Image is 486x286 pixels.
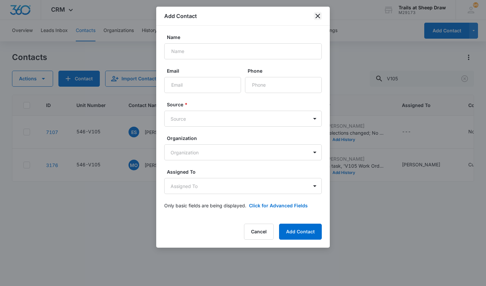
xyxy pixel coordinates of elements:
[248,67,324,74] label: Phone
[314,12,322,20] button: close
[164,77,241,93] input: Email
[167,34,324,41] label: Name
[167,135,324,142] label: Organization
[167,168,324,175] label: Assigned To
[249,202,308,209] button: Click for Advanced Fields
[164,43,322,59] input: Name
[244,224,274,240] button: Cancel
[245,77,322,93] input: Phone
[279,224,322,240] button: Add Contact
[164,202,246,209] p: Only basic fields are being displayed.
[164,12,197,20] h1: Add Contact
[167,67,244,74] label: Email
[167,101,324,108] label: Source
